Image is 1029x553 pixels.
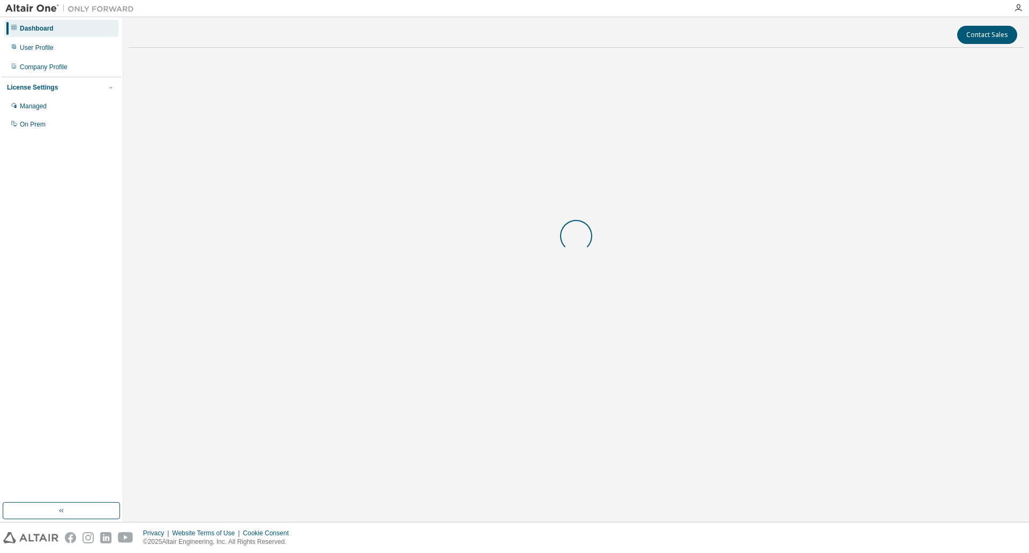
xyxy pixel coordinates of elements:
img: instagram.svg [83,532,94,543]
div: Privacy [143,529,172,537]
img: Altair One [5,3,139,14]
div: Dashboard [20,24,54,33]
div: On Prem [20,120,46,129]
button: Contact Sales [957,26,1017,44]
div: License Settings [7,83,58,92]
p: © 2025 Altair Engineering, Inc. All Rights Reserved. [143,537,295,547]
div: Company Profile [20,63,68,71]
img: linkedin.svg [100,532,111,543]
img: altair_logo.svg [3,532,58,543]
div: Website Terms of Use [172,529,243,537]
img: youtube.svg [118,532,133,543]
div: Cookie Consent [243,529,295,537]
img: facebook.svg [65,532,76,543]
div: User Profile [20,43,54,52]
div: Managed [20,102,47,110]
